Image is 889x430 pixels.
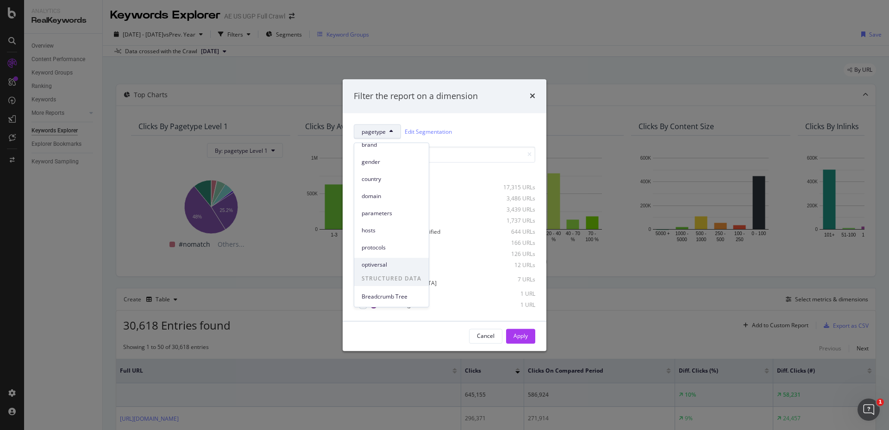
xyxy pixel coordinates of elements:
[362,158,421,166] span: gender
[490,261,535,269] div: 12 URLs
[490,228,535,236] div: 644 URLs
[362,209,421,218] span: parameters
[362,128,386,136] span: pagetype
[858,399,880,421] iframe: Intercom live chat
[362,243,421,252] span: protocols
[362,293,421,301] span: Breadcrumb Tree
[513,332,528,340] div: Apply
[490,183,535,191] div: 17,315 URLs
[490,290,535,298] div: 1 URL
[362,226,421,235] span: hosts
[506,329,535,343] button: Apply
[490,301,535,309] div: 1 URL
[362,175,421,183] span: country
[530,90,535,102] div: times
[381,272,478,287] div: Redirected-From-[GEOGRAPHIC_DATA]
[477,332,495,340] div: Cancel
[362,261,421,269] span: optiversal
[490,239,535,247] div: 166 URLs
[354,90,478,102] div: Filter the report on a dimension
[354,147,535,163] input: Search
[490,217,535,224] div: 1,737 URLs
[490,194,535,202] div: 3,486 URLs
[876,399,884,406] span: 1
[490,206,535,213] div: 3,439 URLs
[490,250,535,258] div: 126 URLs
[343,79,546,351] div: modal
[362,192,421,200] span: domain
[354,170,535,178] div: Select all data available
[469,329,502,343] button: Cancel
[491,275,535,283] div: 7 URLs
[354,125,401,139] button: pagetype
[362,141,421,149] span: brand
[354,271,429,286] span: STRUCTURED DATA
[405,127,452,137] a: Edit Segmentation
